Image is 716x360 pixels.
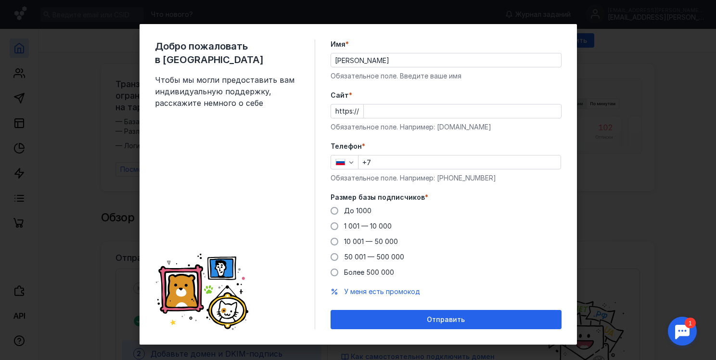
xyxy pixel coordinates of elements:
[344,222,392,230] span: 1 001 — 10 000
[331,310,562,329] button: Отправить
[331,71,562,81] div: Обязательное поле. Введите ваше имя
[427,316,465,324] span: Отправить
[344,268,394,276] span: Более 500 000
[331,141,362,151] span: Телефон
[155,74,299,109] span: Чтобы мы могли предоставить вам индивидуальную поддержку, расскажите немного о себе
[331,122,562,132] div: Обязательное поле. Например: [DOMAIN_NAME]
[344,287,420,296] button: У меня есть промокод
[155,39,299,66] span: Добро пожаловать в [GEOGRAPHIC_DATA]
[22,6,33,16] div: 1
[344,206,371,215] span: До 1000
[344,237,398,245] span: 10 001 — 50 000
[344,287,420,296] span: У меня есть промокод
[331,193,425,202] span: Размер базы подписчиков
[331,39,345,49] span: Имя
[344,253,404,261] span: 50 001 — 500 000
[331,173,562,183] div: Обязательное поле. Например: [PHONE_NUMBER]
[331,90,349,100] span: Cайт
